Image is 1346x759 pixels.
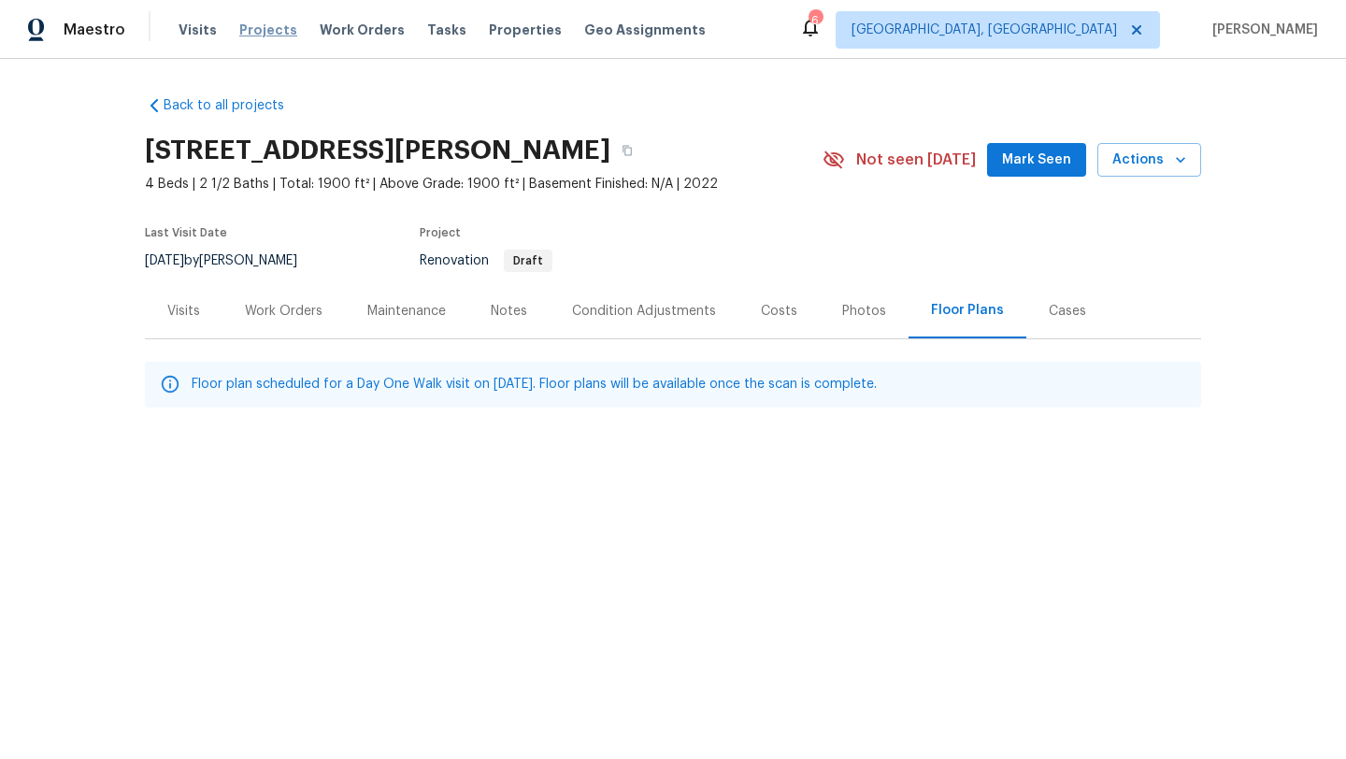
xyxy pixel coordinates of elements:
span: 4 Beds | 2 1/2 Baths | Total: 1900 ft² | Above Grade: 1900 ft² | Basement Finished: N/A | 2022 [145,175,823,193]
div: Photos [842,302,886,321]
span: [DATE] [145,254,184,267]
span: Properties [489,21,562,39]
span: Actions [1112,149,1186,172]
span: Project [420,227,461,238]
div: Maintenance [367,302,446,321]
span: Visits [179,21,217,39]
button: Copy Address [610,134,644,167]
p: Floor plan scheduled for a Day One Walk visit on [DATE]. Floor plans will be available once the s... [192,375,877,394]
span: Mark Seen [1002,149,1071,172]
span: Work Orders [320,21,405,39]
div: Costs [761,302,797,321]
span: [GEOGRAPHIC_DATA], [GEOGRAPHIC_DATA] [852,21,1117,39]
span: Last Visit Date [145,227,227,238]
div: Floor Plans [931,301,1004,320]
span: Projects [239,21,297,39]
span: Maestro [64,21,125,39]
button: Actions [1097,143,1201,178]
button: Mark Seen [987,143,1086,178]
div: Visits [167,302,200,321]
a: Back to all projects [145,96,324,115]
span: Renovation [420,254,552,267]
span: Not seen [DATE] [856,150,976,169]
div: Cases [1049,302,1086,321]
div: Notes [491,302,527,321]
span: Geo Assignments [584,21,706,39]
div: Work Orders [245,302,322,321]
div: by [PERSON_NAME] [145,250,320,272]
span: [PERSON_NAME] [1205,21,1318,39]
span: Draft [506,255,551,266]
div: 6 [809,11,822,30]
span: Tasks [427,23,466,36]
h2: [STREET_ADDRESS][PERSON_NAME] [145,141,610,160]
div: Condition Adjustments [572,302,716,321]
